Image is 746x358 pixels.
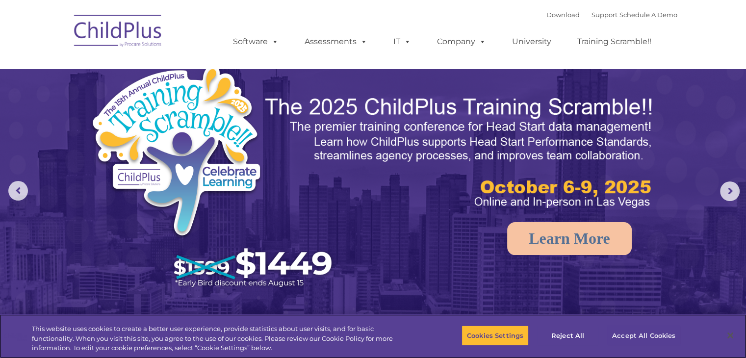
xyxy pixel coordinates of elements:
[223,32,288,51] a: Software
[136,65,166,72] span: Last name
[607,325,681,346] button: Accept All Cookies
[592,11,617,19] a: Support
[567,32,661,51] a: Training Scramble!!
[69,8,167,57] img: ChildPlus by Procare Solutions
[136,105,178,112] span: Phone number
[537,325,598,346] button: Reject All
[295,32,377,51] a: Assessments
[502,32,561,51] a: University
[427,32,496,51] a: Company
[546,11,580,19] a: Download
[384,32,421,51] a: IT
[507,222,632,255] a: Learn More
[32,324,411,353] div: This website uses cookies to create a better user experience, provide statistics about user visit...
[619,11,677,19] a: Schedule A Demo
[720,325,741,346] button: Close
[462,325,529,346] button: Cookies Settings
[546,11,677,19] font: |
